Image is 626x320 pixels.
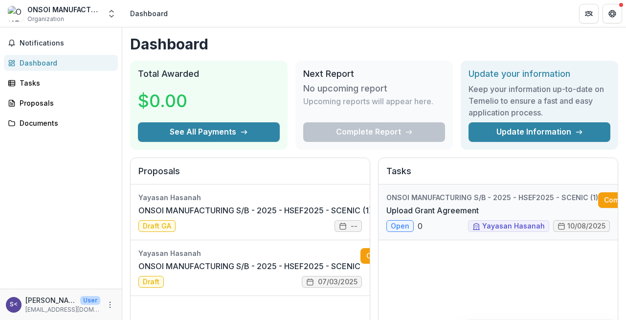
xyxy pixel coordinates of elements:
a: Dashboard [4,55,118,71]
a: ONSOI MANUFACTURING S/B - 2025 - HSEF2025 - SCENIC (1) [138,205,372,216]
span: Organization [27,15,64,23]
div: sharon voo <sharonvooo@gmail.com> [10,301,18,308]
button: Notifications [4,35,118,51]
button: Get Help [603,4,622,23]
h3: No upcoming report [303,83,387,94]
div: Dashboard [130,8,168,19]
div: ONSOI MANUFACTURING S/B [27,4,101,15]
h2: Proposals [138,166,362,184]
div: Proposals [20,98,110,108]
div: Tasks [20,78,110,88]
h1: Dashboard [130,35,618,53]
a: ONSOI MANUFACTURING S/B - 2025 - HSEF2025 - SCENIC [138,260,360,272]
a: Proposals [4,95,118,111]
h2: Update your information [469,69,610,79]
a: Upload Grant Agreement [386,205,479,216]
nav: breadcrumb [126,6,172,21]
div: Dashboard [20,58,110,68]
button: See All Payments [138,122,280,142]
button: Partners [579,4,599,23]
a: Update Information [469,122,610,142]
img: ONSOI MANUFACTURING S/B [8,6,23,22]
h2: Tasks [386,166,610,184]
span: Notifications [20,39,114,47]
p: Upcoming reports will appear here. [303,95,433,107]
a: Documents [4,115,118,131]
h3: Keep your information up-to-date on Temelio to ensure a fast and easy application process. [469,83,610,118]
button: Open entity switcher [105,4,118,23]
p: [EMAIL_ADDRESS][DOMAIN_NAME] [25,305,100,314]
div: Documents [20,118,110,128]
h3: $0.00 [138,88,211,114]
h2: Total Awarded [138,69,280,79]
p: User [80,296,100,305]
h2: Next Report [303,69,445,79]
p: [PERSON_NAME] <[EMAIL_ADDRESS][DOMAIN_NAME]> [25,295,76,305]
a: Tasks [4,75,118,91]
button: More [104,299,116,311]
a: Complete [360,248,417,264]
